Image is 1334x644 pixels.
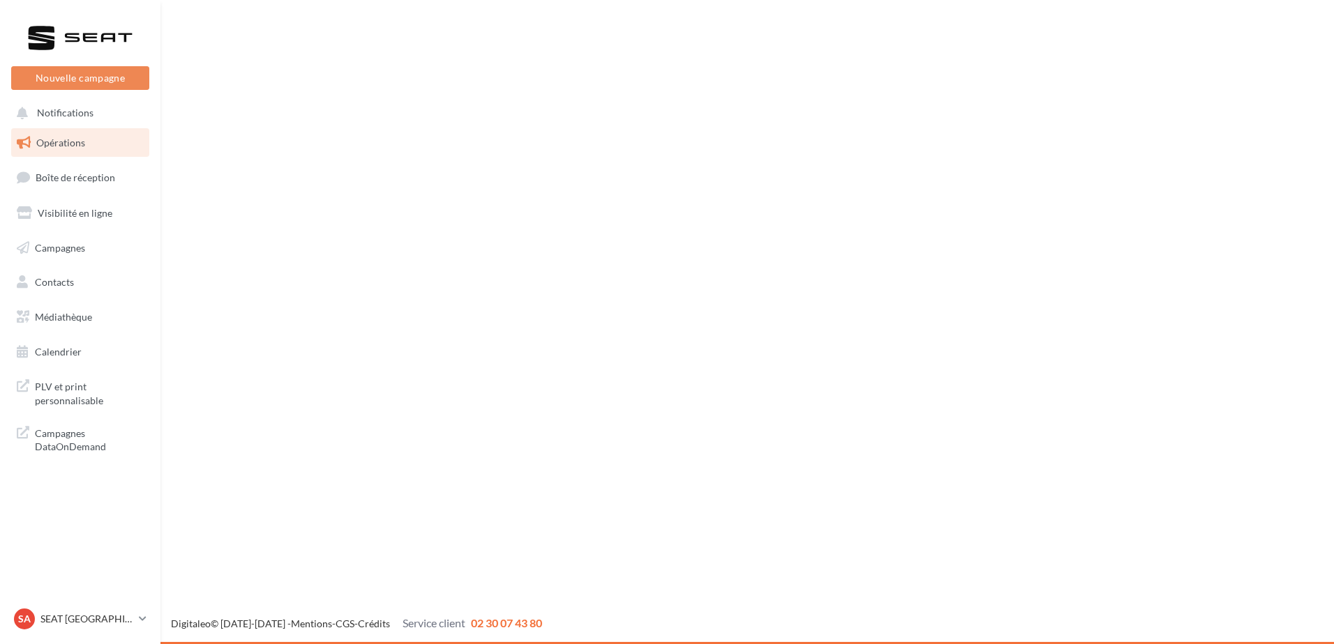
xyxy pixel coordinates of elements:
[8,199,152,228] a: Visibilité en ligne
[336,618,354,629] a: CGS
[8,418,152,459] a: Campagnes DataOnDemand
[35,346,82,358] span: Calendrier
[403,616,465,629] span: Service client
[11,66,149,90] button: Nouvelle campagne
[171,618,211,629] a: Digitaleo
[18,612,31,626] span: SA
[291,618,332,629] a: Mentions
[35,311,92,323] span: Médiathèque
[38,207,112,219] span: Visibilité en ligne
[37,107,93,119] span: Notifications
[8,268,152,297] a: Contacts
[8,302,152,332] a: Médiathèque
[471,616,542,629] span: 02 30 07 43 80
[8,371,152,413] a: PLV et print personnalisable
[8,128,152,158] a: Opérations
[35,276,74,288] span: Contacts
[35,377,144,407] span: PLV et print personnalisable
[8,233,152,263] a: Campagnes
[40,612,133,626] p: SEAT [GEOGRAPHIC_DATA]
[8,337,152,367] a: Calendrier
[11,606,149,632] a: SA SEAT [GEOGRAPHIC_DATA]
[35,241,85,253] span: Campagnes
[8,162,152,192] a: Boîte de réception
[36,137,85,148] span: Opérations
[35,424,144,454] span: Campagnes DataOnDemand
[171,618,542,629] span: © [DATE]-[DATE] - - -
[358,618,390,629] a: Crédits
[36,171,115,183] span: Boîte de réception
